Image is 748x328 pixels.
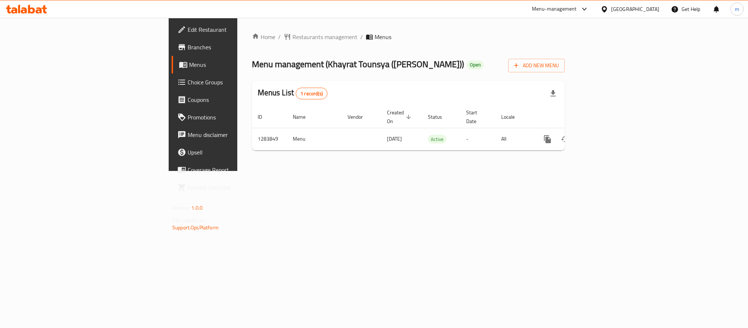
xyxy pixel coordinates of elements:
[172,73,294,91] a: Choice Groups
[284,33,357,41] a: Restaurants management
[172,56,294,73] a: Menus
[252,106,615,150] table: enhanced table
[467,62,484,68] span: Open
[501,112,524,121] span: Locale
[428,112,452,121] span: Status
[292,33,357,41] span: Restaurants management
[172,21,294,38] a: Edit Restaurant
[188,78,288,87] span: Choice Groups
[172,144,294,161] a: Upsell
[533,106,615,128] th: Actions
[188,95,288,104] span: Coupons
[172,108,294,126] a: Promotions
[188,148,288,157] span: Upsell
[172,38,294,56] a: Branches
[188,25,288,34] span: Edit Restaurant
[387,108,413,126] span: Created On
[188,113,288,122] span: Promotions
[287,128,342,150] td: Menu
[375,33,391,41] span: Menus
[556,130,574,148] button: Change Status
[532,5,577,14] div: Menu-management
[189,60,288,69] span: Menus
[258,87,327,99] h2: Menus List
[348,112,372,121] span: Vendor
[296,90,327,97] span: 1 record(s)
[172,216,206,225] span: Get support on:
[172,223,219,232] a: Support.OpsPlatform
[514,61,559,70] span: Add New Menu
[172,161,294,179] a: Coverage Report
[539,130,556,148] button: more
[387,134,402,144] span: [DATE]
[466,108,487,126] span: Start Date
[467,61,484,69] div: Open
[258,112,272,121] span: ID
[172,126,294,144] a: Menu disclaimer
[296,88,327,99] div: Total records count
[495,128,533,150] td: All
[188,130,288,139] span: Menu disclaimer
[293,112,315,121] span: Name
[611,5,659,13] div: [GEOGRAPHIC_DATA]
[360,33,363,41] li: /
[172,91,294,108] a: Coupons
[544,85,562,102] div: Export file
[191,203,203,213] span: 1.0.0
[172,179,294,196] a: Grocery Checklist
[188,43,288,52] span: Branches
[252,33,565,41] nav: breadcrumb
[252,56,464,72] span: Menu management ( Khayrat Tounsya ([PERSON_NAME]) )
[188,165,288,174] span: Coverage Report
[188,183,288,192] span: Grocery Checklist
[735,5,739,13] span: m
[460,128,495,150] td: -
[428,135,446,144] span: Active
[508,59,565,72] button: Add New Menu
[172,203,190,213] span: Version:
